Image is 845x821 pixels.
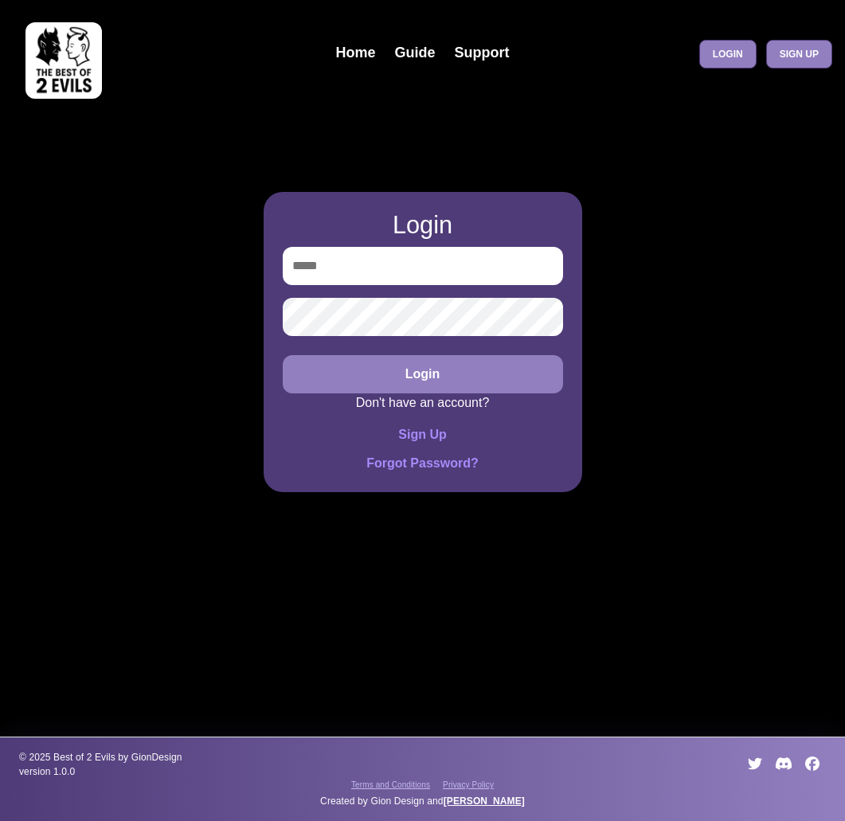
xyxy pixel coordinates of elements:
[351,780,430,789] span: Terms and Conditions
[443,779,494,791] a: Privacy Policy
[445,36,519,70] a: Support
[351,779,430,791] a: Terms and Conditions
[283,211,563,240] h2: Login
[283,393,563,412] p: Don't have an account?
[444,796,525,807] a: [PERSON_NAME]
[19,764,282,779] span: version 1.0.0
[699,40,757,68] a: Login
[19,750,282,764] span: © 2025 Best of 2 Evils by GionDesign
[385,36,445,70] a: Guide
[443,780,494,789] span: Privacy Policy
[766,40,832,68] a: Sign up
[283,355,563,393] button: Login
[283,425,563,444] button: Sign Up
[283,454,563,473] button: Forgot Password?
[25,22,102,99] img: best of 2 evils logo
[326,36,385,70] a: Home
